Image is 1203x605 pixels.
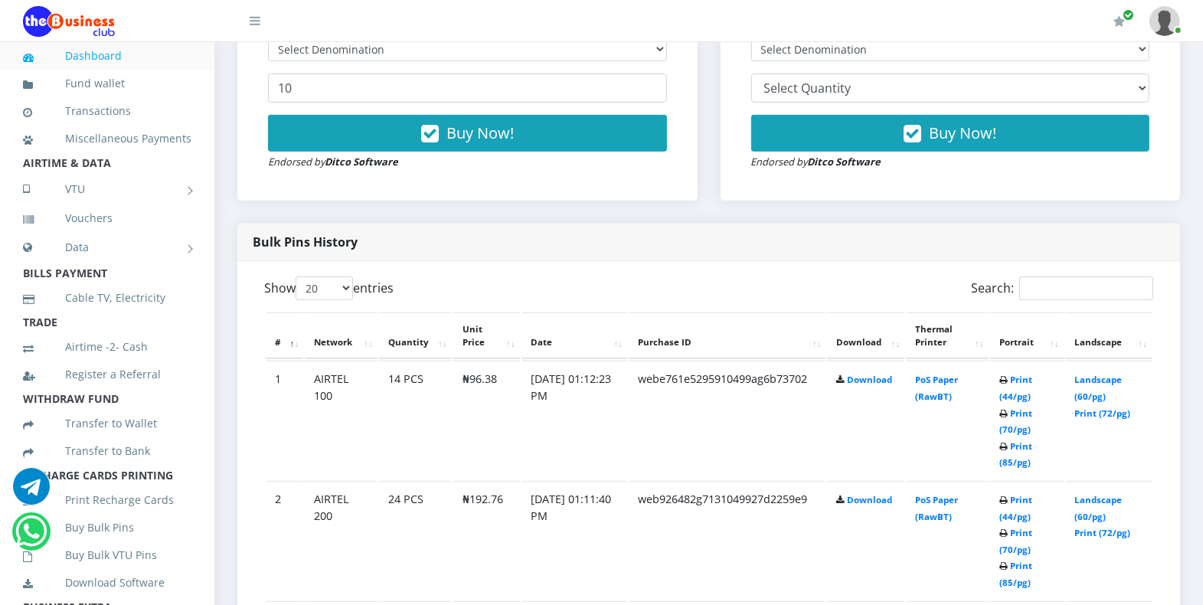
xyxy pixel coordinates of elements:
a: Print Recharge Cards [23,482,191,518]
span: Buy Now! [446,123,514,143]
a: Miscellaneous Payments [23,121,191,156]
img: User [1149,6,1180,36]
span: Renew/Upgrade Subscription [1123,9,1134,21]
label: Search: [971,276,1153,300]
th: Unit Price: activate to sort column ascending [453,312,520,360]
img: Logo [23,6,115,37]
th: Purchase ID: activate to sort column ascending [629,312,825,360]
a: Chat for support [15,525,47,550]
th: #: activate to sort column descending [266,312,303,360]
td: [DATE] 01:12:23 PM [521,361,627,479]
a: Vouchers [23,201,191,236]
td: 24 PCS [379,481,452,600]
select: Showentries [296,276,353,300]
a: Transactions [23,93,191,129]
a: Dashboard [23,38,191,74]
label: Show entries [264,276,394,300]
a: Print (44/pg) [999,374,1032,402]
a: Download [847,494,892,505]
th: Thermal Printer: activate to sort column ascending [906,312,988,360]
a: Download [847,374,892,385]
a: Data [23,228,191,267]
td: 14 PCS [379,361,452,479]
span: Buy Now! [929,123,996,143]
a: Print (70/pg) [999,527,1032,555]
a: Chat for support [13,479,50,505]
td: web926482g7131049927d2259e9 [629,481,825,600]
small: Endorsed by [751,155,881,168]
input: Search: [1019,276,1153,300]
input: Enter Quantity [268,74,667,103]
td: 1 [266,361,303,479]
th: Network: activate to sort column ascending [305,312,378,360]
button: Buy Now! [268,115,667,152]
td: AIRTEL 100 [305,361,378,479]
td: ₦96.38 [453,361,520,479]
a: Print (44/pg) [999,494,1032,522]
i: Renew/Upgrade Subscription [1113,15,1125,28]
a: PoS Paper (RawBT) [915,494,958,522]
a: Cable TV, Electricity [23,280,191,316]
a: Print (72/pg) [1074,407,1130,419]
td: AIRTEL 200 [305,481,378,600]
td: 2 [266,481,303,600]
td: ₦192.76 [453,481,520,600]
a: Buy Bulk VTU Pins [23,538,191,573]
a: Print (70/pg) [999,407,1032,436]
th: Landscape: activate to sort column ascending [1065,312,1152,360]
a: Fund wallet [23,66,191,101]
th: Date: activate to sort column ascending [521,312,627,360]
a: Buy Bulk Pins [23,510,191,545]
th: Portrait: activate to sort column ascending [990,312,1064,360]
th: Quantity: activate to sort column ascending [379,312,452,360]
a: Transfer to Bank [23,433,191,469]
strong: Ditco Software [325,155,398,168]
a: PoS Paper (RawBT) [915,374,958,402]
a: Print (85/pg) [999,560,1032,588]
small: Endorsed by [268,155,398,168]
a: Airtime -2- Cash [23,329,191,365]
a: Transfer to Wallet [23,406,191,441]
a: Register a Referral [23,357,191,392]
a: VTU [23,170,191,208]
th: Download: activate to sort column ascending [827,312,904,360]
button: Buy Now! [751,115,1150,152]
a: Download Software [23,565,191,600]
td: webe761e5295910499ag6b73702 [629,361,825,479]
a: Landscape (60/pg) [1074,374,1122,402]
strong: Ditco Software [808,155,881,168]
a: Landscape (60/pg) [1074,494,1122,522]
a: Print (85/pg) [999,440,1032,469]
a: Print (72/pg) [1074,527,1130,538]
td: [DATE] 01:11:40 PM [521,481,627,600]
strong: Bulk Pins History [253,234,358,250]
